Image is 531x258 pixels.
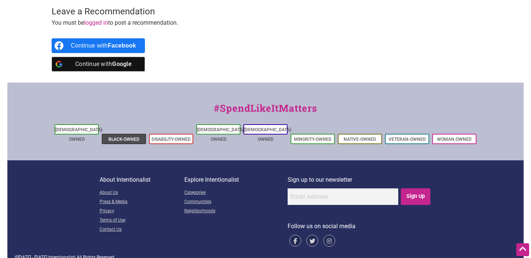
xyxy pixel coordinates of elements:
p: You must be to post a recommendation. [52,18,479,28]
a: [DEMOGRAPHIC_DATA]-Owned [197,127,245,142]
a: Veteran-Owned [389,137,426,142]
a: Continue with <b>Facebook</b> [52,38,145,53]
a: Woman-Owned [437,137,472,142]
div: Continue with [71,57,136,72]
a: Disability-Owned [152,137,191,142]
a: Terms of Use [100,216,184,225]
a: Categories [184,188,288,198]
b: Google [112,60,132,67]
div: #SpendLikeItMatters [7,101,524,123]
a: Native-Owned [344,137,376,142]
a: Black-Owned [108,137,139,142]
a: About Us [100,188,184,198]
div: Continue with [71,38,136,53]
p: Sign up to our newsletter [288,175,432,185]
a: logged in [84,19,108,26]
b: Facebook [108,42,136,49]
a: Continue with <b>Google</b> [52,57,145,72]
a: Communities [184,198,288,207]
a: [DEMOGRAPHIC_DATA]-Owned [55,127,103,142]
div: Scroll Back to Top [516,243,529,256]
a: Privacy [100,207,184,216]
a: Press & Media [100,198,184,207]
h3: Leave a Recommendation [52,6,479,18]
p: Explore Intentionalist [184,175,288,185]
a: Minority-Owned [294,137,332,142]
input: Email Address [288,188,398,205]
input: Sign Up [401,188,431,205]
a: Contact Us [100,225,184,234]
a: [DEMOGRAPHIC_DATA]-Owned [244,127,292,142]
p: Follow us on social media [288,222,432,231]
a: Neighborhoods [184,207,288,216]
p: About Intentionalist [100,175,184,185]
